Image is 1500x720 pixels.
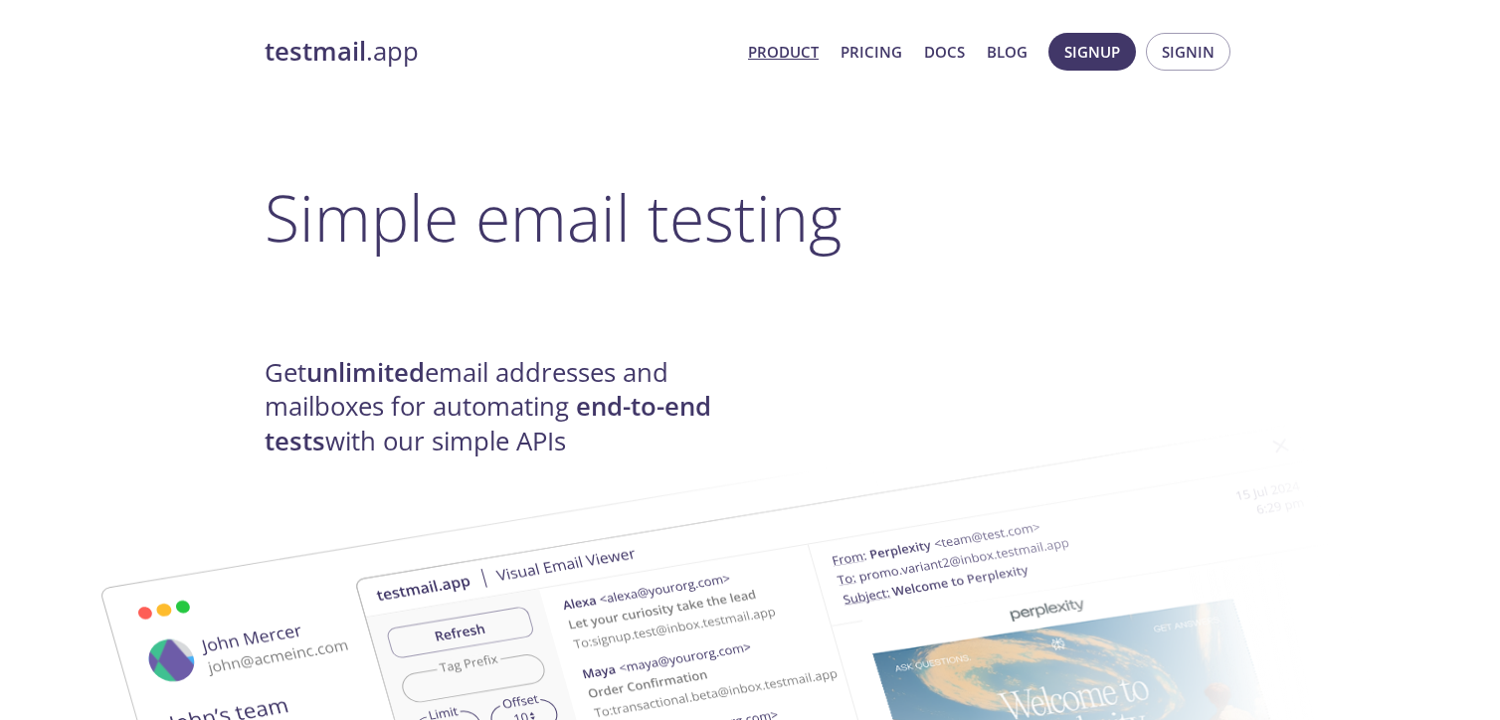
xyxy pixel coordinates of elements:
a: Product [748,39,819,65]
button: Signin [1146,33,1230,71]
h1: Simple email testing [265,179,1235,256]
button: Signup [1048,33,1136,71]
strong: end-to-end tests [265,389,711,457]
span: Signup [1064,39,1120,65]
strong: testmail [265,34,366,69]
span: Signin [1162,39,1215,65]
a: testmail.app [265,35,732,69]
a: Pricing [841,39,902,65]
h4: Get email addresses and mailboxes for automating with our simple APIs [265,356,750,458]
a: Blog [987,39,1028,65]
strong: unlimited [306,355,425,390]
a: Docs [924,39,965,65]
